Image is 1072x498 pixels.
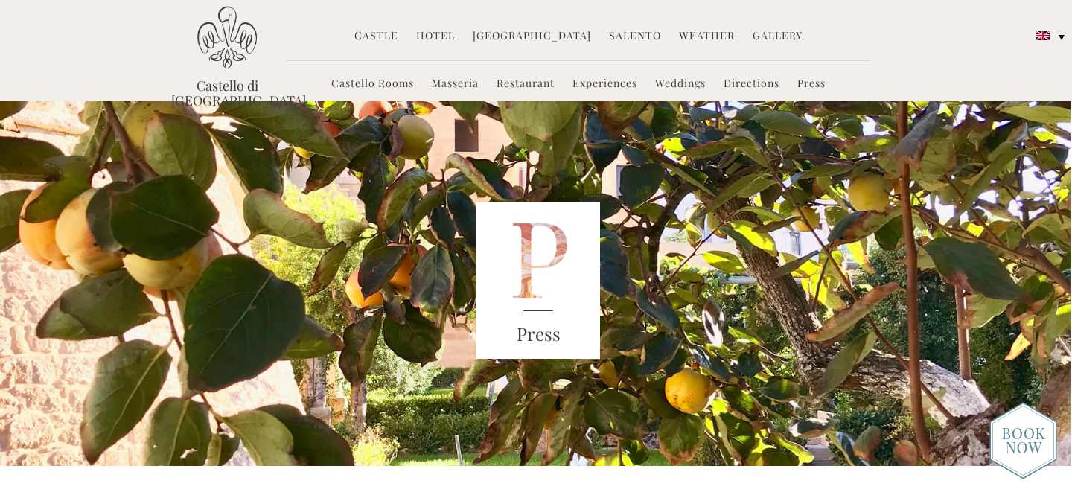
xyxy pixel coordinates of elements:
a: Castle [354,28,398,45]
img: Castello di Ugento [197,6,257,69]
a: Gallery [753,28,803,45]
a: Weather [679,28,735,45]
a: Castello Rooms [331,76,414,93]
a: Masseria [432,76,479,93]
a: Castello di [GEOGRAPHIC_DATA] [171,78,283,108]
img: P_lett_red.png [476,202,600,359]
a: Hotel [416,28,455,45]
a: Salento [609,28,661,45]
a: [GEOGRAPHIC_DATA] [473,28,591,45]
a: Directions [724,76,779,93]
a: Restaurant [497,76,555,93]
a: Press [797,76,826,93]
h3: Press [476,321,600,348]
a: Experiences [572,76,637,93]
a: Weddings [655,76,706,93]
img: English [1036,31,1050,40]
img: new-booknow.png [989,402,1057,479]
